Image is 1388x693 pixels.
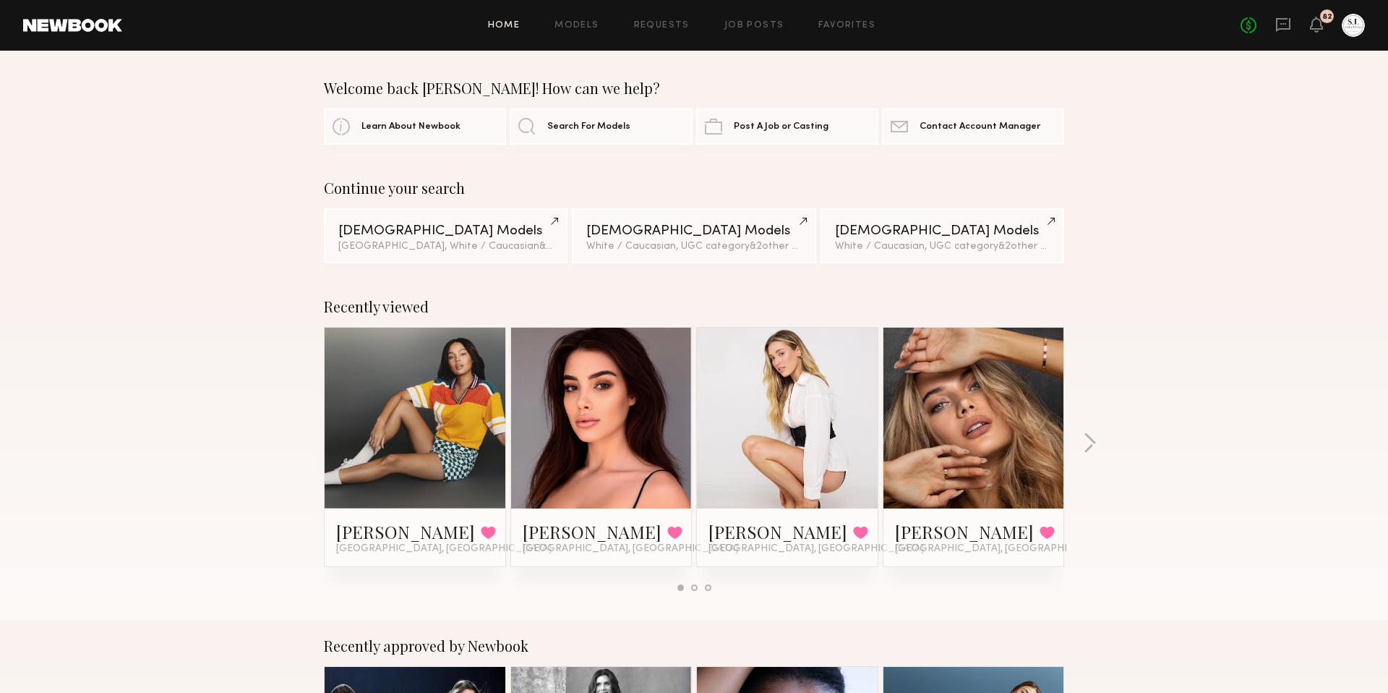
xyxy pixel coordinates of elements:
a: [DEMOGRAPHIC_DATA] Models[GEOGRAPHIC_DATA], White / Caucasian&4other filters [324,208,567,263]
span: Post A Job or Casting [734,122,828,132]
a: [PERSON_NAME] [708,520,847,543]
a: [DEMOGRAPHIC_DATA] ModelsWhite / Caucasian, UGC category&2other filters [821,208,1064,263]
span: Learn About Newbook [361,122,460,132]
span: [GEOGRAPHIC_DATA], [GEOGRAPHIC_DATA] [708,543,924,555]
span: [GEOGRAPHIC_DATA], [GEOGRAPHIC_DATA] [895,543,1110,555]
span: Contact Account Manager [920,122,1040,132]
span: & 2 other filter s [998,242,1068,251]
a: [PERSON_NAME] [895,520,1034,543]
a: [PERSON_NAME] [523,520,661,543]
a: Post A Job or Casting [696,109,878,145]
div: [DEMOGRAPHIC_DATA] Models [835,224,1050,238]
div: [DEMOGRAPHIC_DATA] Models [586,224,801,238]
a: [DEMOGRAPHIC_DATA] ModelsWhite / Caucasian, UGC category&2other filters [572,208,815,263]
div: Recently viewed [324,298,1064,315]
span: & 4 other filter s [539,242,609,251]
a: [PERSON_NAME] [336,520,475,543]
a: Models [554,21,599,30]
span: [GEOGRAPHIC_DATA], [GEOGRAPHIC_DATA] [523,543,738,555]
a: Learn About Newbook [324,109,506,145]
a: Contact Account Manager [882,109,1064,145]
div: White / Caucasian, UGC category [835,242,1050,252]
span: [GEOGRAPHIC_DATA], [GEOGRAPHIC_DATA] [336,543,552,555]
div: White / Caucasian, UGC category [586,242,801,252]
div: [GEOGRAPHIC_DATA], White / Caucasian [338,242,553,252]
a: Search For Models [510,109,692,145]
div: [DEMOGRAPHIC_DATA] Models [338,224,553,238]
div: 82 [1322,13,1332,21]
a: Requests [634,21,690,30]
span: & 2 other filter s [750,242,819,251]
div: Recently approved by Newbook [324,637,1064,655]
span: Search For Models [547,122,630,132]
a: Favorites [818,21,875,30]
a: Job Posts [724,21,784,30]
div: Continue your search [324,179,1064,197]
a: Home [488,21,520,30]
div: Welcome back [PERSON_NAME]! How can we help? [324,80,1064,97]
